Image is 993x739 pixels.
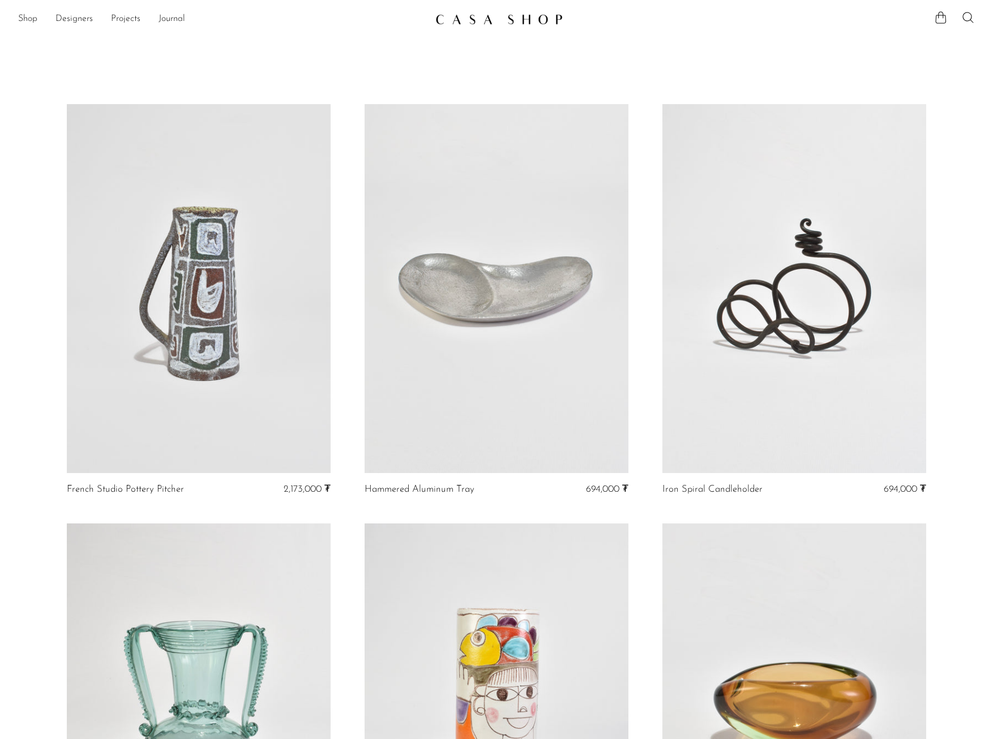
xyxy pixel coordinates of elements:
[884,484,926,494] span: 694,000 ₮
[662,484,763,495] a: Iron Spiral Candleholder
[111,12,140,27] a: Projects
[284,484,331,494] span: 2,173,000 ₮
[18,10,426,29] ul: NEW HEADER MENU
[18,10,426,29] nav: Desktop navigation
[67,484,184,495] a: French Studio Pottery Pitcher
[159,12,185,27] a: Journal
[18,12,37,27] a: Shop
[365,484,474,495] a: Hammered Aluminum Tray
[55,12,93,27] a: Designers
[586,484,628,494] span: 694,000 ₮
